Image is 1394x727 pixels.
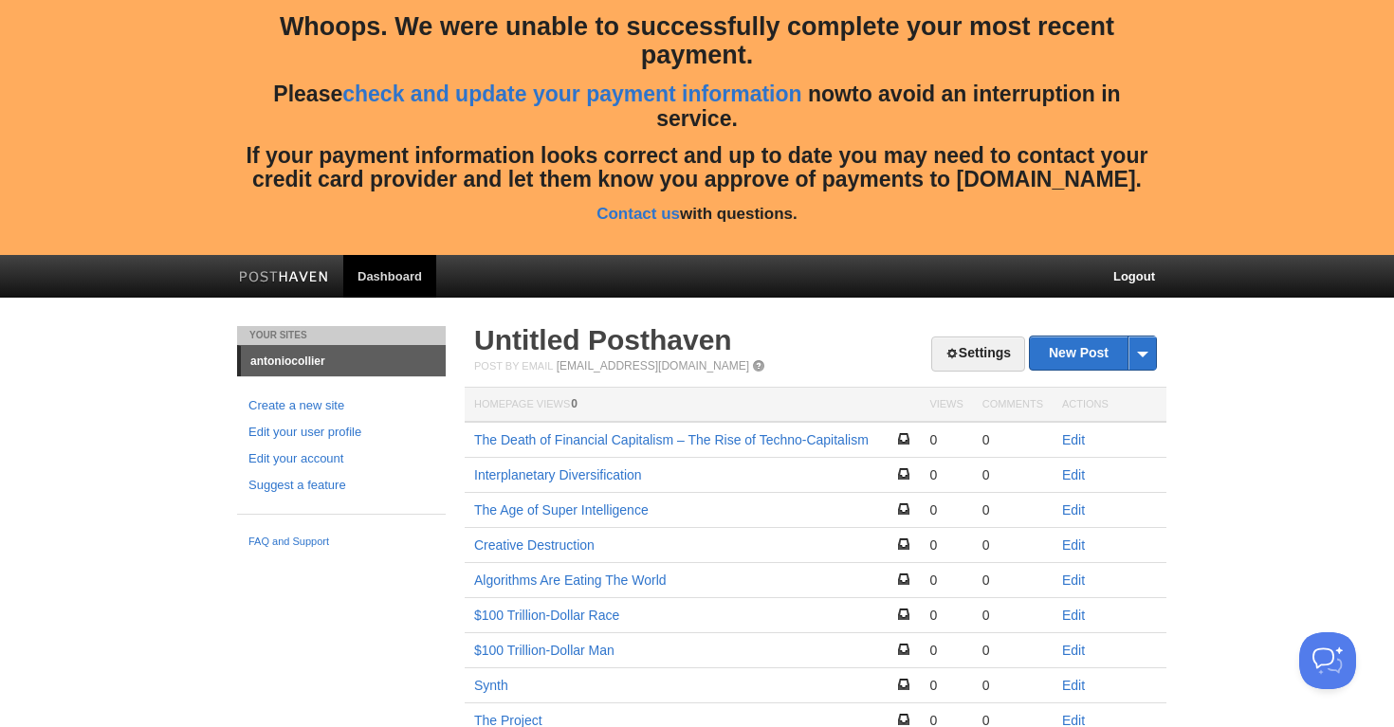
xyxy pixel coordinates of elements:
div: 0 [929,642,963,659]
span: 0 [571,397,578,410]
a: Edit [1062,573,1085,588]
span: Post by Email [474,360,553,372]
a: The Death of Financial Capitalism – The Rise of Techno-Capitalism [474,432,869,447]
th: Homepage Views [465,388,920,423]
div: 0 [982,536,1043,554]
div: 0 [982,572,1043,589]
div: 0 [982,642,1043,659]
a: Contact us [596,205,680,223]
a: $100 Trillion-Dollar Race [474,608,619,623]
div: 0 [929,536,963,554]
a: $100 Trillion-Dollar Man [474,643,614,658]
a: New Post [1030,336,1156,370]
h5: with questions. [237,206,1157,224]
div: 0 [982,466,1043,483]
a: Edit [1062,467,1085,482]
a: Edit [1062,432,1085,447]
a: Create a new site [248,396,434,416]
a: Algorithms Are Eating The World [474,573,667,588]
h4: Please to avoid an interruption in service. [237,82,1157,131]
strong: now [808,82,852,106]
div: 0 [929,431,963,448]
th: Views [920,388,972,423]
a: Settings [931,336,1025,372]
div: 0 [929,607,963,624]
a: antoniocollier [241,346,446,376]
a: Interplanetary Diversification [474,467,642,482]
a: [EMAIL_ADDRESS][DOMAIN_NAME] [557,359,749,373]
a: Creative Destruction [474,537,595,553]
a: Edit [1062,678,1085,693]
div: 0 [982,501,1043,518]
a: Edit [1062,608,1085,623]
div: 0 [929,466,963,483]
th: Comments [973,388,1053,423]
a: Edit [1062,537,1085,553]
a: check and update your payment information [342,82,801,106]
img: Posthaven-bar [239,271,329,285]
h3: Whoops. We were unable to successfully complete your most recent payment. [237,13,1157,69]
a: Edit [1062,643,1085,658]
a: Edit [1062,502,1085,518]
h4: If your payment information looks correct and up to date you may need to contact your credit card... [237,144,1157,192]
div: 0 [982,607,1043,624]
a: Logout [1099,255,1169,298]
div: 0 [929,572,963,589]
a: FAQ and Support [248,534,434,551]
a: Dashboard [343,255,436,298]
div: 0 [982,677,1043,694]
iframe: Help Scout Beacon - Open [1299,632,1356,689]
a: Suggest a feature [248,476,434,496]
li: Your Sites [237,326,446,345]
a: Edit your account [248,449,434,469]
div: 0 [929,677,963,694]
a: Untitled Posthaven [474,324,732,355]
a: Edit your user profile [248,423,434,443]
div: 0 [929,501,963,518]
div: 0 [982,431,1043,448]
a: Synth [474,678,508,693]
th: Actions [1053,388,1166,423]
a: The Age of Super Intelligence [474,502,649,518]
